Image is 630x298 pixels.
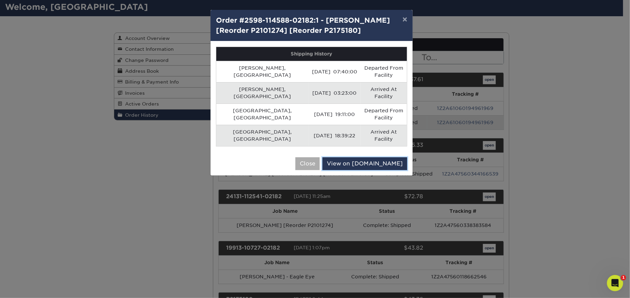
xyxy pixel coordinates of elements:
td: [DATE] 07:40:00 [309,61,361,82]
td: Departed From Facility [361,61,407,82]
td: [DATE] 18:39:22 [309,125,361,146]
td: [GEOGRAPHIC_DATA], [GEOGRAPHIC_DATA] [216,125,309,146]
span: 1 [621,275,626,280]
td: [DATE] 19:11:00 [309,104,361,125]
td: [DATE] 03:23:00 [309,82,361,104]
td: [PERSON_NAME], [GEOGRAPHIC_DATA] [216,61,309,82]
button: Close [295,157,320,170]
td: [GEOGRAPHIC_DATA], [GEOGRAPHIC_DATA] [216,104,309,125]
td: Departed From Facility [361,104,407,125]
td: Arrived At Facility [361,125,407,146]
a: View on [DOMAIN_NAME] [322,157,407,170]
th: Shipping History [216,47,407,61]
h4: Order #2598-114588-02182:1 - [PERSON_NAME] [Reorder P2101274] [Reorder P2175180] [216,15,407,36]
td: Arrived At Facility [361,82,407,104]
iframe: Intercom live chat [607,275,623,291]
td: [PERSON_NAME], [GEOGRAPHIC_DATA] [216,82,309,104]
button: × [397,10,413,29]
